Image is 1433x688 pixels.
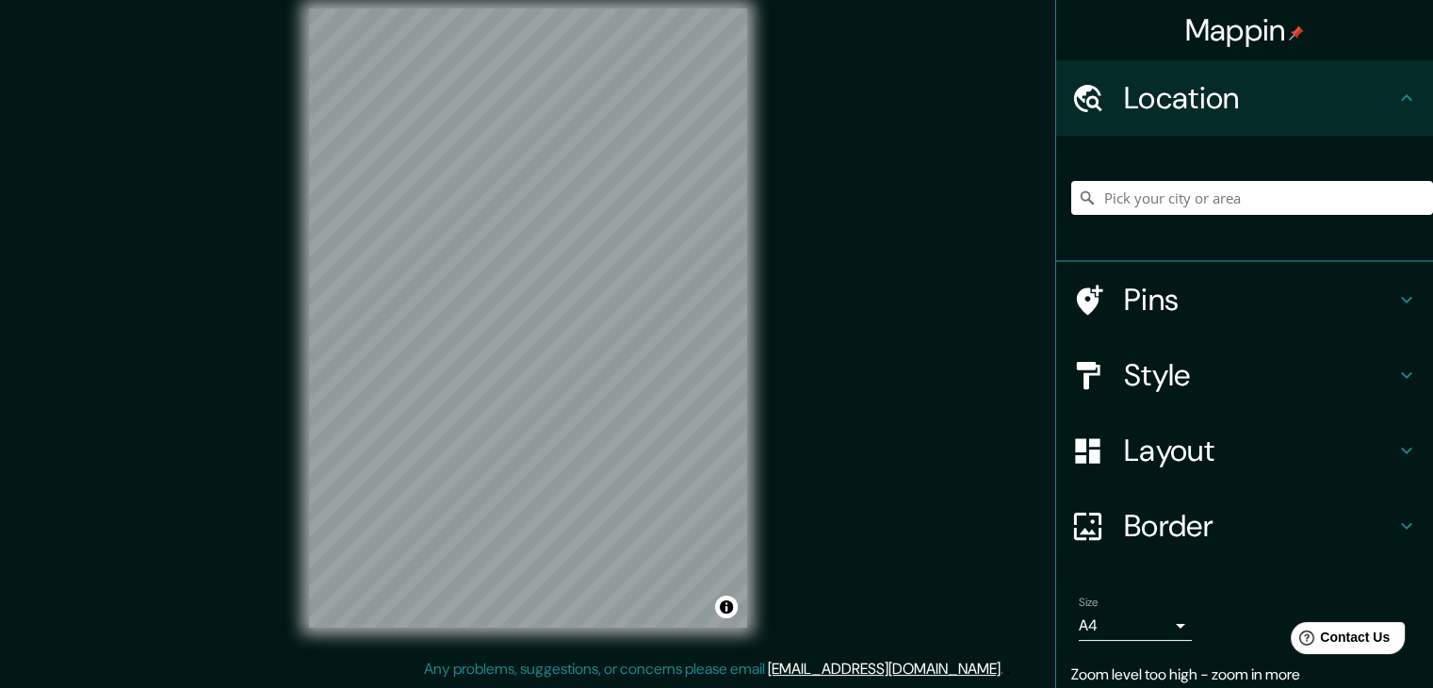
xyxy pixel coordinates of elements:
button: Toggle attribution [715,596,738,618]
canvas: Map [309,8,747,628]
h4: Style [1124,356,1395,394]
div: Layout [1056,413,1433,488]
div: Border [1056,488,1433,564]
div: Location [1056,60,1433,136]
input: Pick your city or area [1071,181,1433,215]
div: A4 [1079,611,1192,641]
p: Any problems, suggestions, or concerns please email . [424,658,1003,680]
h4: Border [1124,507,1395,545]
h4: Pins [1124,281,1395,319]
h4: Mappin [1185,11,1305,49]
a: [EMAIL_ADDRESS][DOMAIN_NAME] [768,659,1001,679]
div: Pins [1056,262,1433,337]
div: Style [1056,337,1433,413]
label: Size [1079,595,1099,611]
h4: Layout [1124,432,1395,469]
img: pin-icon.png [1289,25,1304,41]
h4: Location [1124,79,1395,117]
div: . [1003,658,1006,680]
p: Zoom level too high - zoom in more [1071,663,1418,686]
iframe: Help widget launcher [1265,614,1412,667]
div: . [1006,658,1010,680]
